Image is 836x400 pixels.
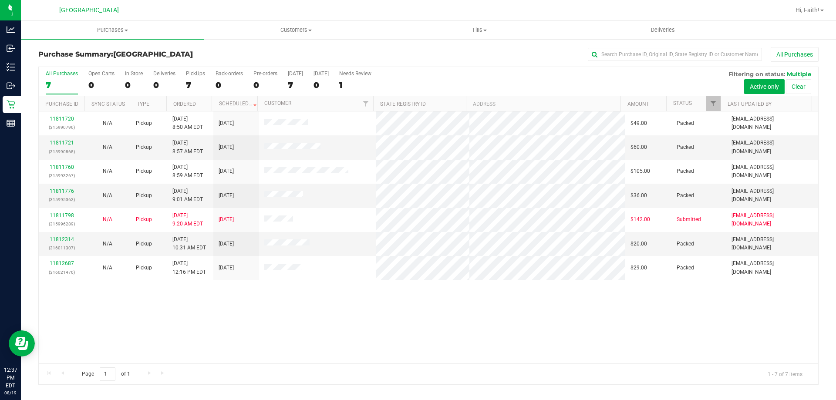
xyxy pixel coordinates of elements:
[288,80,303,90] div: 7
[216,71,243,77] div: Back-orders
[9,330,35,356] iframe: Resource center
[677,215,701,224] span: Submitted
[7,100,15,109] inline-svg: Retail
[731,115,813,131] span: [EMAIL_ADDRESS][DOMAIN_NAME]
[136,119,152,128] span: Pickup
[103,144,112,150] span: Not Applicable
[205,26,387,34] span: Customers
[313,80,329,90] div: 0
[728,101,772,107] a: Last Updated By
[74,367,137,381] span: Page of 1
[253,71,277,77] div: Pre-orders
[288,71,303,77] div: [DATE]
[731,212,813,228] span: [EMAIL_ADDRESS][DOMAIN_NAME]
[359,96,373,111] a: Filter
[46,80,78,90] div: 7
[219,264,234,272] span: [DATE]
[103,240,112,248] button: N/A
[91,101,125,107] a: Sync Status
[219,143,234,151] span: [DATE]
[186,71,205,77] div: PickUps
[172,187,203,204] span: [DATE] 9:01 AM EDT
[50,212,74,218] a: 11811798
[466,96,620,111] th: Address
[136,167,152,175] span: Pickup
[787,71,811,77] span: Multiple
[172,212,203,228] span: [DATE] 9:20 AM EDT
[50,116,74,122] a: 11811720
[630,215,650,224] span: $142.00
[219,240,234,248] span: [DATE]
[186,80,205,90] div: 7
[7,63,15,71] inline-svg: Inventory
[219,101,259,107] a: Scheduled
[172,115,203,131] span: [DATE] 8:50 AM EDT
[136,264,152,272] span: Pickup
[59,7,119,14] span: [GEOGRAPHIC_DATA]
[136,143,152,151] span: Pickup
[630,192,647,200] span: $36.00
[136,240,152,248] span: Pickup
[103,143,112,151] button: N/A
[103,120,112,126] span: Not Applicable
[677,192,694,200] span: Packed
[137,101,149,107] a: Type
[677,167,694,175] span: Packed
[172,163,203,180] span: [DATE] 8:59 AM EDT
[21,26,204,34] span: Purchases
[103,119,112,128] button: N/A
[264,100,291,106] a: Customer
[113,50,193,58] span: [GEOGRAPHIC_DATA]
[7,81,15,90] inline-svg: Outbound
[677,240,694,248] span: Packed
[136,215,152,224] span: Pickup
[630,240,647,248] span: $20.00
[731,163,813,180] span: [EMAIL_ADDRESS][DOMAIN_NAME]
[731,259,813,276] span: [EMAIL_ADDRESS][DOMAIN_NAME]
[172,259,206,276] span: [DATE] 12:16 PM EDT
[771,47,819,62] button: All Purchases
[216,80,243,90] div: 0
[630,119,647,128] span: $49.00
[706,96,721,111] a: Filter
[4,366,17,390] p: 12:37 PM EDT
[44,244,79,252] p: (316011307)
[88,80,115,90] div: 0
[153,80,175,90] div: 0
[673,100,692,106] a: Status
[639,26,687,34] span: Deliveries
[103,215,112,224] button: N/A
[44,195,79,204] p: (315995362)
[50,236,74,242] a: 11812314
[731,139,813,155] span: [EMAIL_ADDRESS][DOMAIN_NAME]
[571,21,755,39] a: Deliveries
[630,167,650,175] span: $105.00
[388,21,571,39] a: Tills
[50,188,74,194] a: 11811776
[219,192,234,200] span: [DATE]
[219,119,234,128] span: [DATE]
[219,215,234,224] span: [DATE]
[677,119,694,128] span: Packed
[50,140,74,146] a: 11811721
[677,143,694,151] span: Packed
[731,187,813,204] span: [EMAIL_ADDRESS][DOMAIN_NAME]
[731,235,813,252] span: [EMAIL_ADDRESS][DOMAIN_NAME]
[103,168,112,174] span: Not Applicable
[173,101,196,107] a: Ordered
[103,216,112,222] span: Not Applicable
[103,241,112,247] span: Not Applicable
[45,101,78,107] a: Purchase ID
[21,21,204,39] a: Purchases
[44,268,79,276] p: (316021476)
[153,71,175,77] div: Deliveries
[627,101,649,107] a: Amount
[38,50,298,58] h3: Purchase Summary:
[4,390,17,396] p: 08/19
[88,71,115,77] div: Open Carts
[44,123,79,131] p: (315990796)
[728,71,785,77] span: Filtering on status:
[103,167,112,175] button: N/A
[253,80,277,90] div: 0
[172,139,203,155] span: [DATE] 8:57 AM EDT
